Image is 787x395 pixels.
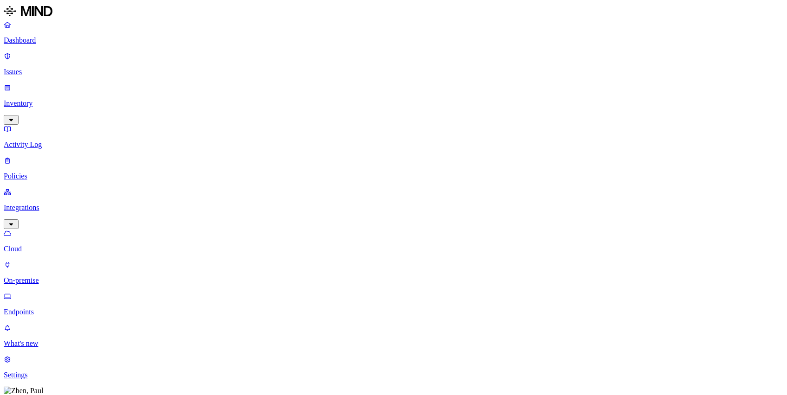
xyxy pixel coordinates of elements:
a: Settings [4,355,783,379]
p: Cloud [4,245,783,253]
p: Integrations [4,204,783,212]
img: MIND [4,4,52,19]
a: Cloud [4,229,783,253]
a: What's new [4,324,783,348]
p: Endpoints [4,308,783,316]
img: Zhen, Paul [4,387,43,395]
p: Policies [4,172,783,180]
p: Issues [4,68,783,76]
p: Settings [4,371,783,379]
a: Policies [4,156,783,180]
p: What's new [4,339,783,348]
a: Integrations [4,188,783,228]
p: On-premise [4,276,783,285]
a: Activity Log [4,125,783,149]
p: Inventory [4,99,783,108]
p: Activity Log [4,140,783,149]
a: Dashboard [4,20,783,45]
a: MIND [4,4,783,20]
a: Inventory [4,83,783,123]
a: On-premise [4,261,783,285]
p: Dashboard [4,36,783,45]
a: Issues [4,52,783,76]
a: Endpoints [4,292,783,316]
